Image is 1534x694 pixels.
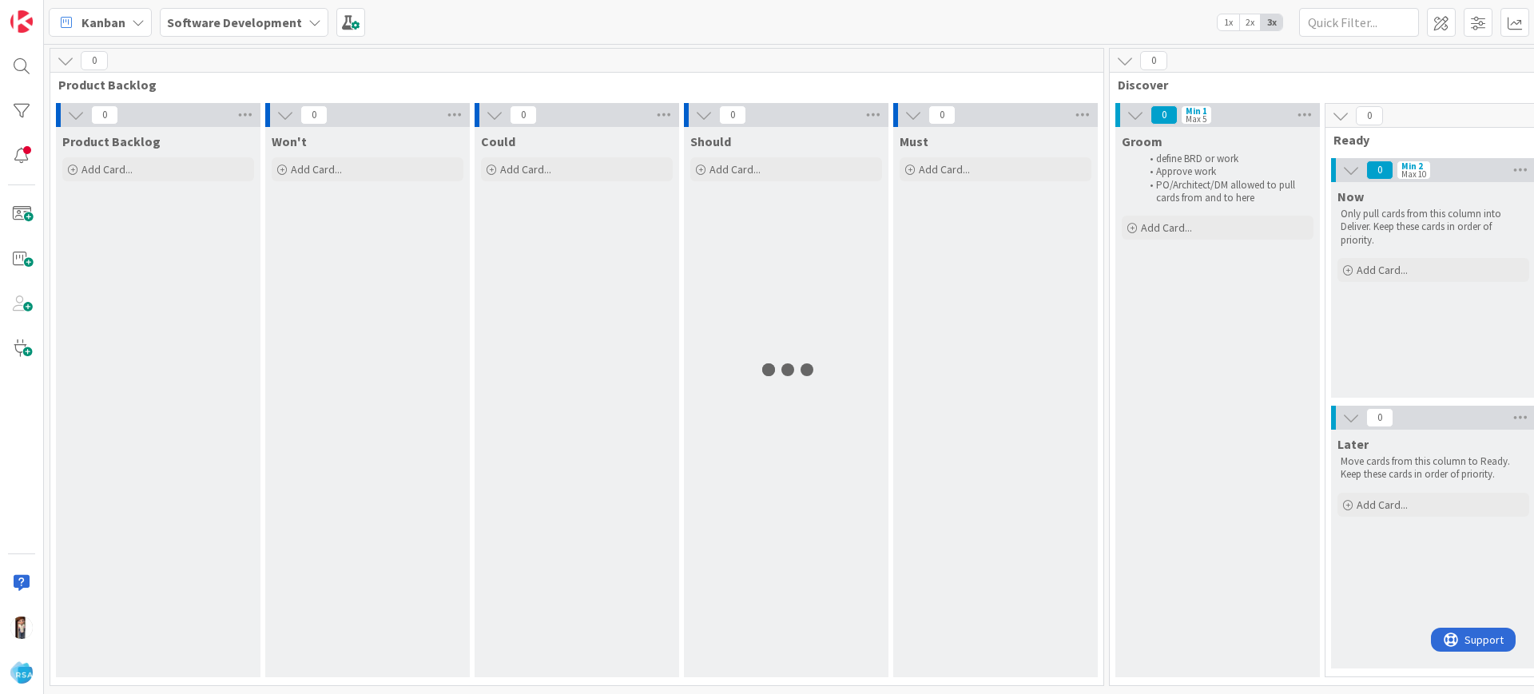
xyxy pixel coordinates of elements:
[10,661,33,684] img: avatar
[10,617,33,639] img: SK
[1150,105,1178,125] span: 0
[167,14,302,30] b: Software Development
[1401,170,1426,178] div: Max 10
[690,133,731,149] span: Should
[1357,498,1408,512] span: Add Card...
[300,105,328,125] span: 0
[1218,14,1239,30] span: 1x
[1366,161,1393,180] span: 0
[1122,133,1162,149] span: Groom
[1366,408,1393,427] span: 0
[719,105,746,125] span: 0
[1357,263,1408,277] span: Add Card...
[1261,14,1282,30] span: 3x
[481,133,515,149] span: Could
[1141,179,1311,205] li: PO/Architect/DM allowed to pull cards from and to here
[1401,162,1423,170] div: Min 2
[500,162,551,176] span: Add Card...
[34,2,73,22] span: Support
[81,13,125,32] span: Kanban
[1337,188,1364,204] span: Now
[291,162,342,176] span: Add Card...
[91,105,118,125] span: 0
[928,105,956,125] span: 0
[1118,77,1528,93] span: Discover
[1186,115,1206,123] div: Max 5
[919,162,970,176] span: Add Card...
[1341,455,1526,482] p: Move cards from this column to Ready. Keep these cards in order of priority.
[272,133,307,149] span: Won't
[1141,165,1311,178] li: Approve work
[81,51,108,70] span: 0
[62,133,161,149] span: Product Backlog
[10,10,33,33] img: Visit kanbanzone.com
[1299,8,1419,37] input: Quick Filter...
[510,105,537,125] span: 0
[1141,220,1192,235] span: Add Card...
[1186,107,1207,115] div: Min 1
[1239,14,1261,30] span: 2x
[709,162,761,176] span: Add Card...
[1140,51,1167,70] span: 0
[1356,106,1383,125] span: 0
[1337,436,1369,452] span: Later
[1333,132,1521,148] span: Ready
[1141,153,1311,165] li: define BRD or work
[1341,208,1526,247] p: Only pull cards from this column into Deliver. Keep these cards in order of priority.
[900,133,928,149] span: Must
[58,77,1083,93] span: Product Backlog
[81,162,133,176] span: Add Card...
